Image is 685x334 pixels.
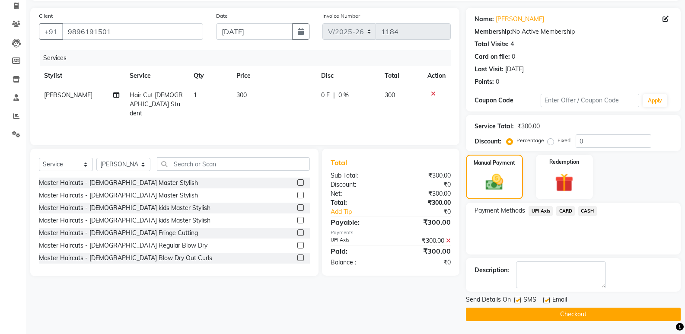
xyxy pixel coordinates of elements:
span: [PERSON_NAME] [44,91,92,99]
div: Payments [331,229,451,236]
div: Sub Total: [324,171,391,180]
div: ₹300.00 [391,217,457,227]
span: Payment Methods [475,206,525,215]
span: CARD [556,206,575,216]
span: 300 [236,91,247,99]
div: Membership: [475,27,512,36]
div: ₹300.00 [391,171,457,180]
div: ₹0 [402,207,457,216]
span: Hair Cut [DEMOGRAPHIC_DATA] Student [130,91,183,117]
div: Total: [324,198,391,207]
input: Enter Offer / Coupon Code [541,94,639,107]
div: Total Visits: [475,40,509,49]
span: CASH [578,206,597,216]
div: Service Total: [475,122,514,131]
div: Discount: [324,180,391,189]
div: Master Haircuts - [DEMOGRAPHIC_DATA] Master Stylish [39,178,198,188]
div: ₹300.00 [391,246,457,256]
div: 0 [496,77,499,86]
div: Master Haircuts - [DEMOGRAPHIC_DATA] kids Master Stylish [39,216,210,225]
button: +91 [39,23,63,40]
div: Master Haircuts - [DEMOGRAPHIC_DATA] Fringe Cutting [39,229,198,238]
img: _cash.svg [480,172,509,192]
button: Apply [643,94,667,107]
input: Search or Scan [157,157,310,171]
div: Master Haircuts - [DEMOGRAPHIC_DATA] Blow Dry Out Curls [39,254,212,263]
label: Fixed [558,137,570,144]
div: Net: [324,189,391,198]
div: 4 [510,40,514,49]
label: Manual Payment [474,159,515,167]
span: Email [552,295,567,306]
div: Paid: [324,246,391,256]
th: Disc [316,66,380,86]
a: Add Tip [324,207,402,216]
th: Stylist [39,66,124,86]
button: Checkout [466,308,681,321]
label: Client [39,12,53,20]
div: Balance : [324,258,391,267]
label: Percentage [516,137,544,144]
input: Search by Name/Mobile/Email/Code [62,23,203,40]
a: [PERSON_NAME] [496,15,544,24]
div: Services [40,50,457,66]
div: Master Haircuts - [DEMOGRAPHIC_DATA] Master Stylish [39,191,198,200]
div: ₹300.00 [391,189,457,198]
span: 0 F [321,91,330,100]
span: SMS [523,295,536,306]
span: Send Details On [466,295,511,306]
th: Qty [188,66,231,86]
div: No Active Membership [475,27,672,36]
th: Price [231,66,316,86]
span: Total [331,158,350,167]
div: Master Haircuts - [DEMOGRAPHIC_DATA] Regular Blow Dry [39,241,207,250]
div: [DATE] [505,65,524,74]
div: Card on file: [475,52,510,61]
div: ₹0 [391,180,457,189]
div: ₹0 [391,258,457,267]
th: Action [422,66,451,86]
span: 0 % [338,91,349,100]
span: | [333,91,335,100]
img: _gift.svg [549,171,579,194]
div: Description: [475,266,509,275]
label: Invoice Number [322,12,360,20]
div: Last Visit: [475,65,503,74]
div: ₹300.00 [391,236,457,245]
div: Master Haircuts - [DEMOGRAPHIC_DATA] kids Master Stylish [39,204,210,213]
th: Service [124,66,188,86]
label: Redemption [549,158,579,166]
th: Total [379,66,422,86]
span: 1 [194,91,197,99]
div: Points: [475,77,494,86]
label: Date [216,12,228,20]
div: Name: [475,15,494,24]
div: ₹300.00 [391,198,457,207]
span: UPI Axis [529,206,553,216]
div: Coupon Code [475,96,540,105]
span: 300 [385,91,395,99]
div: ₹300.00 [517,122,540,131]
div: UPI Axis [324,236,391,245]
div: Payable: [324,217,391,227]
div: 0 [512,52,515,61]
div: Discount: [475,137,501,146]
